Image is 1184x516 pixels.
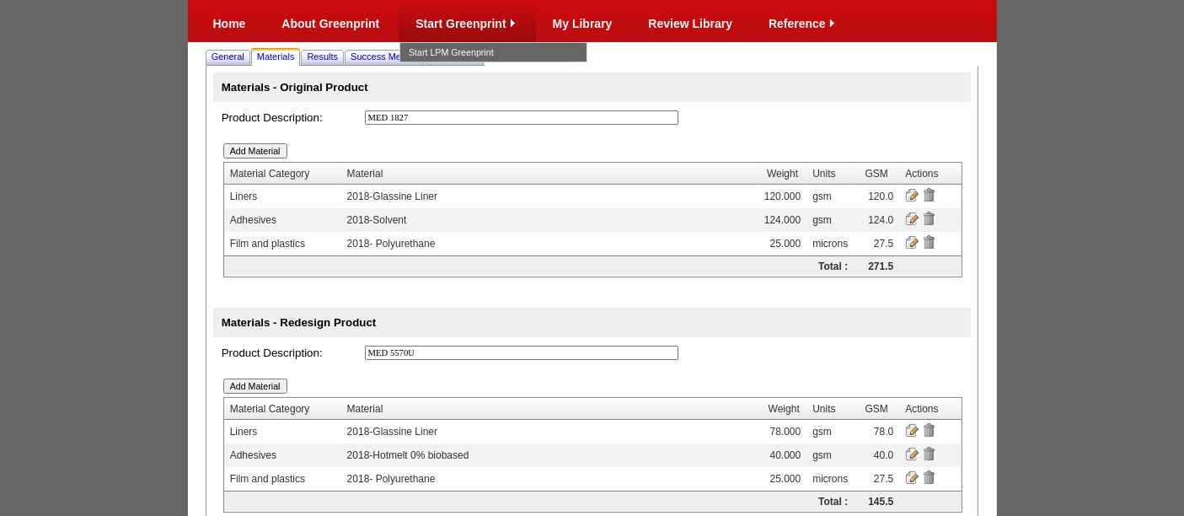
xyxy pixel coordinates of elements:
img: Expand Reference [826,17,838,30]
input: Edit Material [905,423,919,437]
td: 2018- Polyurethane [341,467,762,491]
th: Weight [758,163,806,185]
span: Product Description: [222,347,323,359]
input: Add Material [223,143,287,159]
td: gsm [806,185,854,208]
td: 124.0 [854,208,899,232]
a: Reference [769,17,826,30]
td: 271.5 [854,255,899,277]
input: Delete Material [922,470,935,484]
td: 2018-Glassine Liner [341,420,762,443]
span: Materials [257,51,295,62]
a: Start LPM Greenprint [409,43,578,62]
td: 2018-Solvent [341,208,758,232]
th: GSM [854,163,899,185]
span: Success Metrics [351,51,418,62]
td: 27.5 [854,232,899,255]
td: 145.5 [854,491,899,512]
td: gsm [806,443,854,467]
span: Product Description: [222,111,323,124]
td: 2018-Glassine Liner [341,185,758,208]
td: 40.0 [854,443,899,467]
th: Actions [899,163,962,185]
th: Units [806,163,854,185]
span: General [212,51,244,62]
td: 78.000 [761,420,806,443]
a: About Greenprint [281,17,379,30]
td: 120.000 [758,185,806,208]
th: Units [806,398,854,420]
a: General [208,48,248,66]
th: GSM [854,398,899,420]
td: Film and plastics [224,232,341,255]
input: Delete Material [922,423,935,437]
td: 40.000 [761,443,806,467]
a: Success Metrics [347,48,421,66]
input: Edit Material [905,470,919,484]
td: Adhesives [224,443,341,467]
input: Edit Material [905,235,919,249]
input: Edit Material [905,188,919,202]
td: Total : [806,491,854,512]
td: Total : [806,255,854,277]
td: Materials - Redesign Product [213,308,972,337]
td: Liners [224,420,341,443]
td: 25.000 [761,467,806,491]
td: 78.0 [854,420,899,443]
th: Material Category [224,163,341,185]
a: Home [213,17,246,30]
td: gsm [806,208,854,232]
a: Materials [254,48,298,66]
input: Delete Material [922,188,935,202]
td: 27.5 [854,467,899,491]
td: 2018- Polyurethane [341,232,758,255]
input: Delete Material [922,447,935,460]
a: Review Library [648,17,732,30]
td: 120.0 [854,185,899,208]
a: Start Greenprint [415,17,506,30]
th: Actions [899,398,962,420]
th: Material [341,163,758,185]
input: Delete Material [922,235,935,249]
th: Material [341,398,762,420]
input: Edit Material [905,212,919,225]
td: Adhesives [224,208,341,232]
td: gsm [806,420,854,443]
span: Results [307,51,338,62]
a: My Library [553,17,613,30]
input: Delete Material [922,212,935,225]
td: Liners [224,185,341,208]
img: Expand Start Greenprint [506,17,519,30]
td: Film and plastics [224,467,341,491]
td: microns [806,467,854,491]
td: 2018-Hotmelt 0% biobased [341,443,762,467]
td: 124.000 [758,208,806,232]
th: Weight [761,398,806,420]
td: 25.000 [758,232,806,255]
a: Results [303,48,341,66]
td: microns [806,232,854,255]
input: Edit Material [905,447,919,460]
input: Add Material [223,379,287,394]
th: Material Category [224,398,341,420]
td: Materials - Original Product [213,73,972,102]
